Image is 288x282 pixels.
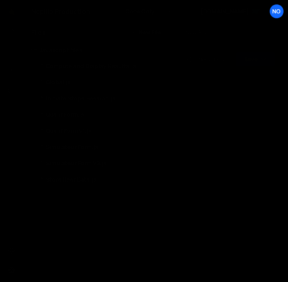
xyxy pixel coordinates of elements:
[110,4,178,19] button: Code Only
[2,2,22,21] a: 🤙
[31,75,171,91] div: 8072/17751.js
[31,58,171,75] div: 8072/18732.js
[46,176,97,184] div: Store User Data.js
[31,123,171,139] div: 8072/34048.js
[31,91,171,107] div: 8072/18519.js
[46,160,106,167] div: Simulateur Form V2.js
[46,144,98,151] div: Simulateur Form.js
[46,128,91,135] div: Qualif Form V1.js
[31,107,171,123] div: 8072/16345.js
[46,79,71,86] div: Global.js
[177,28,211,36] div: New File
[199,56,231,63] div: Not yet saved
[31,139,171,156] div: 8072/16343.js
[46,111,84,119] div: Qualif Form.js
[22,42,171,58] div: Javascript files
[46,63,136,70] div: Compute and Display Results.js
[31,156,171,172] div: 8072/17720.js
[236,52,275,66] button: Save
[31,172,171,188] div: 8072/18527.js
[31,28,46,37] h2: Files
[31,6,90,16] div: Nopillo Production
[269,4,284,19] a: No
[194,4,267,19] a: [DOMAIN_NAME]
[46,95,115,103] div: Initiate Stripe Session.js
[130,29,161,36] button: New File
